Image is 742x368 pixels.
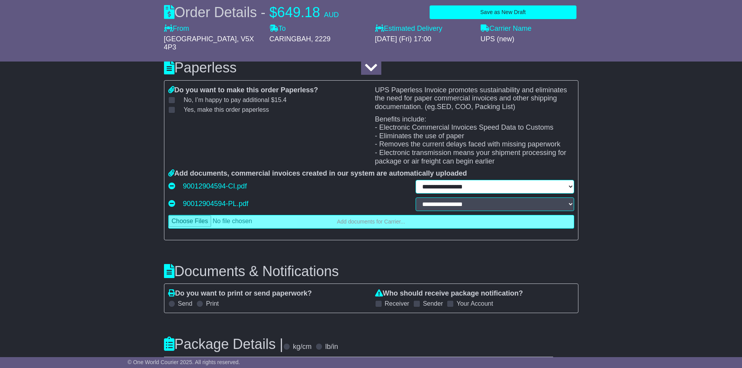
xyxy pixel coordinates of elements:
[375,25,473,33] label: Estimated Delivery
[164,25,189,33] label: From
[481,25,532,33] label: Carrier Name
[311,35,331,43] span: , 2229
[277,4,320,20] span: 649.18
[128,359,240,365] span: © One World Courier 2025. All rights reserved.
[168,215,574,229] a: Add documents for Carrier...
[183,180,247,192] a: 90012904594-CI.pdf
[168,169,467,178] label: Add documents, commercial invoices created in our system are automatically uploaded
[324,11,339,19] span: AUD
[385,300,409,307] label: Receiver
[375,35,473,44] div: [DATE] (Fri) 17:00
[164,336,284,352] h3: Package Details |
[192,97,287,103] span: , I’m happy to pay additional $
[184,97,287,103] span: No
[325,343,338,351] label: lb/in
[293,343,312,351] label: kg/cm
[270,4,277,20] span: $
[423,300,443,307] label: Sender
[178,300,192,307] label: Send
[481,35,578,44] div: UPS (new)
[164,60,578,76] h3: Paperless
[164,35,254,51] span: , V5X 4P3
[456,300,493,307] label: Your Account
[270,25,286,33] label: To
[164,4,339,21] div: Order Details -
[168,289,312,298] label: Do you want to print or send paperwork?
[270,35,311,43] span: CARINGBAH
[275,97,287,103] span: 15.4
[174,106,269,113] label: Yes, make this order paperless
[164,35,237,43] span: [GEOGRAPHIC_DATA]
[430,5,576,19] button: Save as New Draft
[206,300,219,307] label: Print
[375,86,574,111] p: UPS Paperless Invoice promotes sustainability and eliminates the need for paper commercial invoic...
[375,115,574,166] p: Benefits include: - Electronic Commercial Invoices Speed Data to Customs - Eliminates the use of ...
[183,198,249,210] a: 90012904594-PL.pdf
[164,264,578,279] h3: Documents & Notifications
[375,289,523,298] label: Who should receive package notification?
[168,86,318,95] label: Do you want to make this order Paperless?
